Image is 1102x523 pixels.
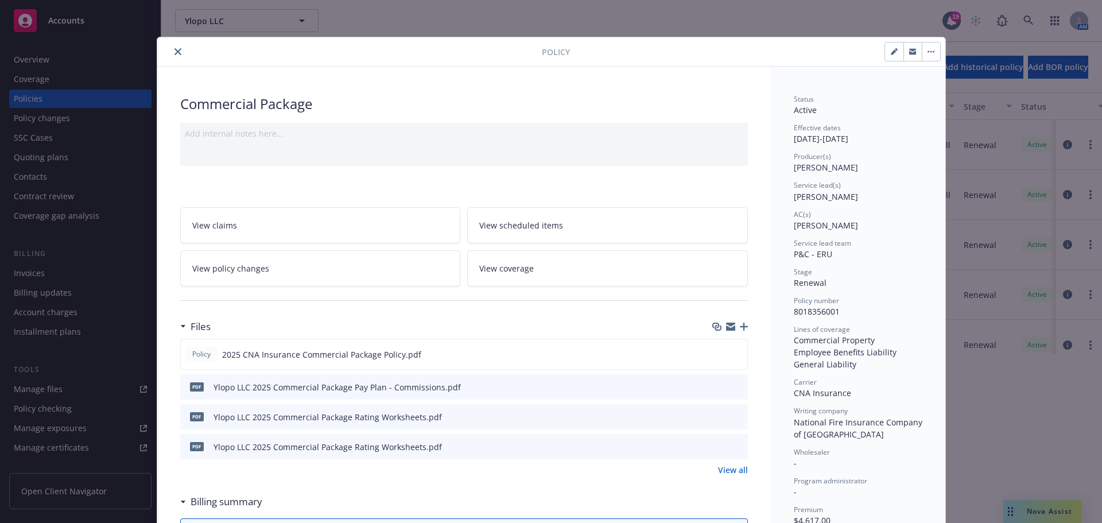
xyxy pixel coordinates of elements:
[794,123,922,145] div: [DATE] - [DATE]
[794,388,851,398] span: CNA Insurance
[715,411,724,423] button: download file
[190,442,204,451] span: pdf
[794,458,797,468] span: -
[794,94,814,104] span: Status
[733,411,743,423] button: preview file
[190,412,204,421] span: pdf
[794,277,826,288] span: Renewal
[794,377,817,387] span: Carrier
[542,46,570,58] span: Policy
[794,238,851,248] span: Service lead team
[191,319,211,334] h3: Files
[794,406,848,416] span: Writing company
[794,476,867,486] span: Program administrator
[733,381,743,393] button: preview file
[192,262,269,274] span: View policy changes
[794,447,830,457] span: Wholesaler
[214,411,442,423] div: Ylopo LLC 2025 Commercial Package Rating Worksheets.pdf
[192,219,237,231] span: View claims
[718,464,748,476] a: View all
[467,207,748,243] a: View scheduled items
[715,441,724,453] button: download file
[191,494,262,509] h3: Billing summary
[794,152,831,161] span: Producer(s)
[794,249,832,259] span: P&C - ERU
[732,348,743,361] button: preview file
[794,210,811,219] span: AC(s)
[222,348,421,361] span: 2025 CNA Insurance Commercial Package Policy.pdf
[794,358,922,370] div: General Liability
[467,250,748,286] a: View coverage
[794,123,841,133] span: Effective dates
[794,104,817,115] span: Active
[794,417,925,440] span: National Fire Insurance Company of [GEOGRAPHIC_DATA]
[794,306,840,317] span: 8018356001
[794,191,858,202] span: [PERSON_NAME]
[794,505,823,514] span: Premium
[714,348,723,361] button: download file
[180,250,461,286] a: View policy changes
[185,127,743,140] div: Add internal notes here...
[180,94,748,114] div: Commercial Package
[479,262,534,274] span: View coverage
[794,324,850,334] span: Lines of coverage
[715,381,724,393] button: download file
[214,441,442,453] div: Ylopo LLC 2025 Commercial Package Rating Worksheets.pdf
[794,486,797,497] span: -
[733,441,743,453] button: preview file
[180,319,211,334] div: Files
[794,296,839,305] span: Policy number
[180,207,461,243] a: View claims
[794,180,841,190] span: Service lead(s)
[794,334,922,346] div: Commercial Property
[190,349,213,359] span: Policy
[214,381,461,393] div: Ylopo LLC 2025 Commercial Package Pay Plan - Commissions.pdf
[171,45,185,59] button: close
[180,494,262,509] div: Billing summary
[190,382,204,391] span: pdf
[794,267,812,277] span: Stage
[794,220,858,231] span: [PERSON_NAME]
[479,219,563,231] span: View scheduled items
[794,162,858,173] span: [PERSON_NAME]
[794,346,922,358] div: Employee Benefits Liability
